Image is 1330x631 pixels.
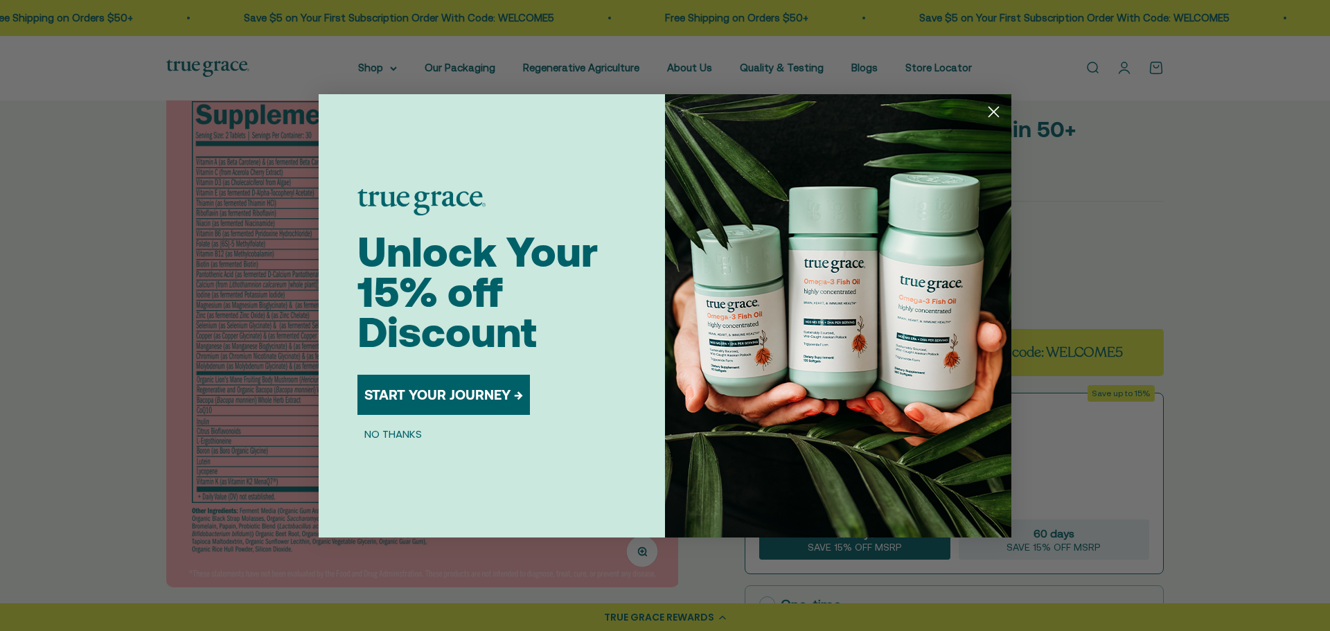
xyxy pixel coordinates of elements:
span: Unlock Your 15% off Discount [357,228,598,356]
button: NO THANKS [357,426,429,443]
img: 098727d5-50f8-4f9b-9554-844bb8da1403.jpeg [665,94,1011,537]
button: Close dialog [982,100,1006,124]
img: logo placeholder [357,189,486,215]
button: START YOUR JOURNEY → [357,375,530,415]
